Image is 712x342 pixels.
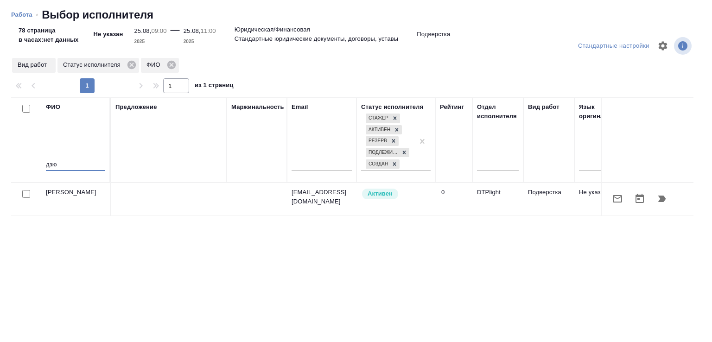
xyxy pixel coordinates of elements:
[366,125,392,135] div: Активен
[472,183,523,215] td: DTPlight
[361,102,423,112] div: Статус исполнителя
[366,114,390,123] div: Стажер
[576,39,652,53] div: split button
[11,7,701,22] nav: breadcrumb
[477,102,519,121] div: Отдел исполнителя
[146,60,164,70] p: ФИО
[19,26,79,35] p: 78 страница
[365,147,410,158] div: Стажер, Активен, Резерв, Подлежит внедрению, Создан
[417,30,450,39] p: Подверстка
[292,188,352,206] p: [EMAIL_ADDRESS][DOMAIN_NAME]
[440,102,464,112] div: Рейтинг
[231,102,284,112] div: Маржинальность
[674,37,693,55] span: Посмотреть информацию
[36,10,38,19] li: ‹
[361,188,431,200] div: Рядовой исполнитель: назначай с учетом рейтинга
[629,188,651,210] button: Открыть календарь загрузки
[134,27,151,34] p: 25.08,
[441,188,468,197] div: 0
[652,35,674,57] span: Настроить таблицу
[366,148,399,158] div: Подлежит внедрению
[41,183,111,215] td: [PERSON_NAME]
[57,58,139,73] div: Статус исполнителя
[18,60,50,70] p: Вид работ
[365,113,401,124] div: Стажер, Активен, Резерв, Подлежит внедрению, Создан
[171,22,180,46] div: —
[606,188,629,210] button: Отправить предложение о работе
[528,102,559,112] div: Вид работ
[235,25,310,34] p: Юридическая/Финансовая
[63,60,124,70] p: Статус исполнителя
[528,188,570,197] p: Подверстка
[651,188,673,210] button: Продолжить
[11,11,32,18] a: Работа
[115,102,157,112] div: Предложение
[184,27,201,34] p: 25.08,
[22,190,30,198] input: Выбери исполнителей, чтобы отправить приглашение на работу
[365,124,403,136] div: Стажер, Активен, Резерв, Подлежит внедрению, Создан
[151,27,166,34] p: 09:00
[366,136,388,146] div: Резерв
[201,27,216,34] p: 11:00
[365,158,400,170] div: Стажер, Активен, Резерв, Подлежит внедрению, Создан
[574,183,625,215] td: Не указан
[195,80,234,93] span: из 1 страниц
[365,135,400,147] div: Стажер, Активен, Резерв, Подлежит внедрению, Создан
[368,189,393,198] p: Активен
[42,7,153,22] h2: Выбор исполнителя
[141,58,179,73] div: ФИО
[46,102,60,112] div: ФИО
[292,102,308,112] div: Email
[579,102,621,121] div: Язык оригинала
[366,159,389,169] div: Создан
